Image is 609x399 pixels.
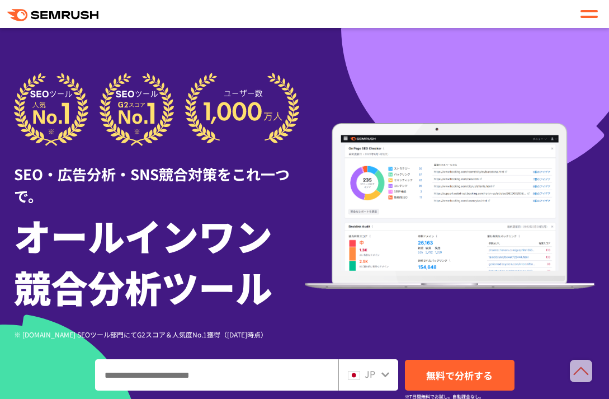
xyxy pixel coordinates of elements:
[14,329,305,340] div: ※ [DOMAIN_NAME] SEOツール部門にてG2スコア＆人気度No.1獲得（[DATE]時点）
[365,367,375,381] span: JP
[405,360,514,391] a: 無料で分析する
[14,209,305,312] h1: オールインワン 競合分析ツール
[14,146,305,206] div: SEO・広告分析・SNS競合対策をこれ一つで。
[96,360,338,390] input: ドメイン、キーワードまたはURLを入力してください
[426,368,493,382] span: 無料で分析する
